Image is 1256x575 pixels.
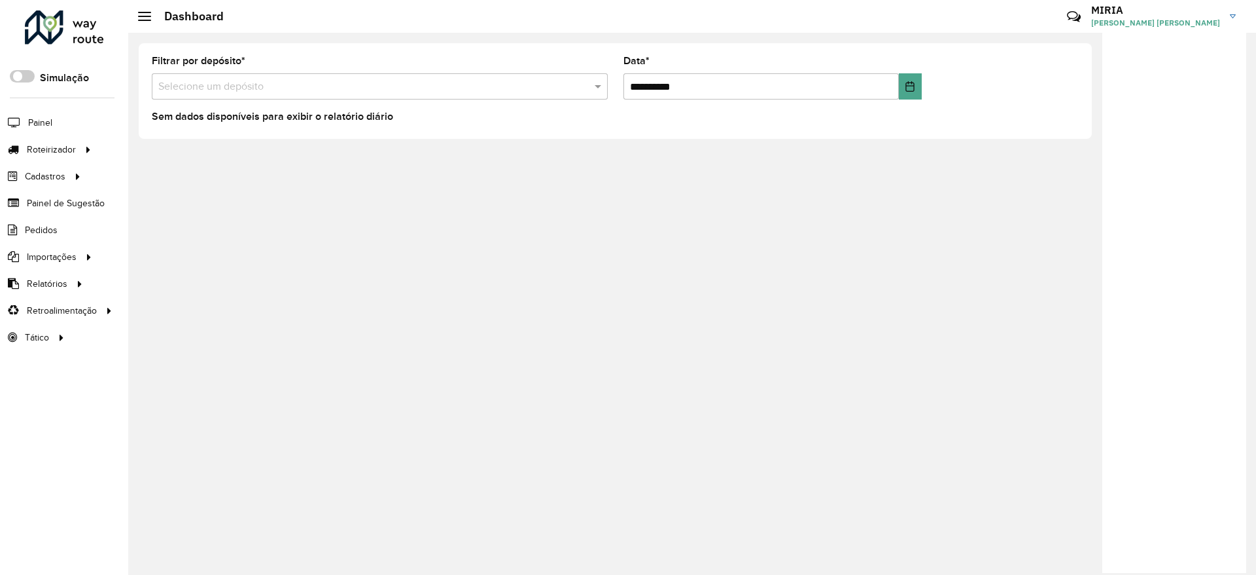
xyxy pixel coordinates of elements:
[27,277,67,291] span: Relatórios
[40,70,89,86] label: Simulação
[28,116,52,130] span: Painel
[27,304,97,318] span: Retroalimentação
[25,170,65,183] span: Cadastros
[152,109,393,124] label: Sem dados disponíveis para exibir o relatório diário
[1091,17,1220,29] span: [PERSON_NAME] [PERSON_NAME]
[27,250,77,264] span: Importações
[152,53,245,69] label: Filtrar por depósito
[27,196,105,210] span: Painel de Sugestão
[151,9,224,24] h2: Dashboard
[899,73,922,100] button: Choose Date
[1091,4,1220,16] h3: MIRIA
[25,223,58,237] span: Pedidos
[25,331,49,344] span: Tático
[27,143,76,157] span: Roteirizador
[911,4,1047,39] div: Críticas? Dúvidas? Elogios? Sugestões? Entre em contato conosco!
[623,53,650,69] label: Data
[1060,3,1088,31] a: Contato Rápido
